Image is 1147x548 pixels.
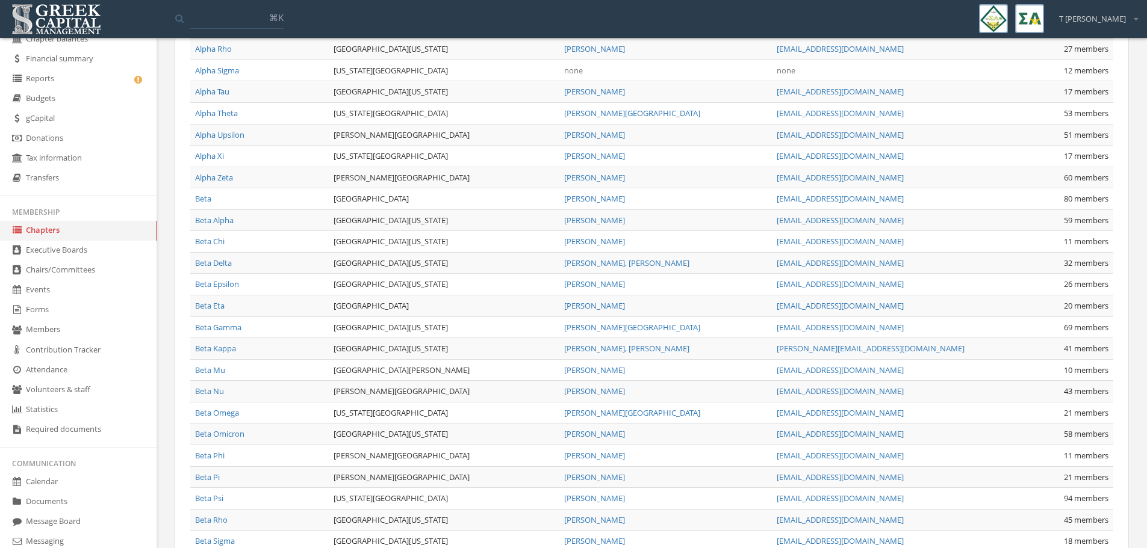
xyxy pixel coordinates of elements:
[1051,4,1138,25] div: T [PERSON_NAME]
[329,124,559,146] td: [PERSON_NAME][GEOGRAPHIC_DATA]
[564,535,625,546] a: [PERSON_NAME]
[329,466,559,488] td: [PERSON_NAME][GEOGRAPHIC_DATA]
[195,493,223,503] a: Beta Psi
[329,509,559,531] td: [GEOGRAPHIC_DATA][US_STATE]
[195,386,224,396] a: Beta Nu
[1064,535,1108,546] span: 18 members
[1064,493,1108,503] span: 94 members
[777,215,904,226] a: [EMAIL_ADDRESS][DOMAIN_NAME]
[564,279,625,289] a: [PERSON_NAME]
[1064,407,1108,418] span: 21 members
[269,11,284,23] span: ⌘K
[195,150,224,161] a: Alpha Xi
[329,359,559,381] td: [GEOGRAPHIC_DATA][PERSON_NAME]
[1064,43,1108,54] span: 27 members
[195,86,229,97] a: Alpha Tau
[777,365,904,375] a: [EMAIL_ADDRESS][DOMAIN_NAME]
[1064,86,1108,97] span: 17 members
[777,236,904,247] a: [EMAIL_ADDRESS][DOMAIN_NAME]
[1064,257,1108,268] span: 32 members
[564,386,625,396] a: [PERSON_NAME]
[1064,428,1108,439] span: 58 members
[195,193,211,204] a: Beta
[564,193,625,204] a: [PERSON_NAME]
[777,343,965,354] a: [PERSON_NAME][EMAIL_ADDRESS][DOMAIN_NAME]
[329,423,559,445] td: [GEOGRAPHIC_DATA][US_STATE]
[564,236,625,247] a: [PERSON_NAME]
[777,108,904,119] a: [EMAIL_ADDRESS][DOMAIN_NAME]
[329,338,559,360] td: [GEOGRAPHIC_DATA][US_STATE]
[1064,514,1108,525] span: 45 members
[329,167,559,188] td: [PERSON_NAME][GEOGRAPHIC_DATA]
[329,402,559,423] td: [US_STATE][GEOGRAPHIC_DATA]
[564,450,625,461] a: [PERSON_NAME]
[1064,343,1108,354] span: 41 members
[329,316,559,338] td: [GEOGRAPHIC_DATA][US_STATE]
[329,209,559,231] td: [GEOGRAPHIC_DATA][US_STATE]
[1064,215,1108,226] span: 59 members
[195,279,239,289] a: Beta Epsilon
[777,129,904,140] a: [EMAIL_ADDRESS][DOMAIN_NAME]
[564,172,625,183] a: [PERSON_NAME]
[777,257,904,268] a: [EMAIL_ADDRESS][DOMAIN_NAME]
[195,428,244,439] a: Beta Omicron
[195,215,234,226] a: Beta Alpha
[777,65,795,76] span: none
[195,129,244,140] a: Alpha Upsilon
[195,172,233,183] a: Alpha Zeta
[777,150,904,161] a: [EMAIL_ADDRESS][DOMAIN_NAME]
[195,365,225,375] a: Beta Mu
[329,102,559,124] td: [US_STATE][GEOGRAPHIC_DATA]
[564,43,625,54] a: [PERSON_NAME]
[1064,193,1108,204] span: 80 members
[1064,472,1108,482] span: 21 members
[777,172,904,183] a: [EMAIL_ADDRESS][DOMAIN_NAME]
[329,295,559,317] td: [GEOGRAPHIC_DATA]
[1064,386,1108,396] span: 43 members
[564,150,625,161] a: [PERSON_NAME]
[329,38,559,60] td: [GEOGRAPHIC_DATA][US_STATE]
[1064,450,1108,461] span: 11 members
[777,514,904,525] a: [EMAIL_ADDRESS][DOMAIN_NAME]
[777,535,904,546] a: [EMAIL_ADDRESS][DOMAIN_NAME]
[777,428,904,439] a: [EMAIL_ADDRESS][DOMAIN_NAME]
[1064,236,1108,247] span: 11 members
[329,252,559,274] td: [GEOGRAPHIC_DATA][US_STATE]
[564,493,625,503] a: [PERSON_NAME]
[777,493,904,503] a: [EMAIL_ADDRESS][DOMAIN_NAME]
[195,322,241,333] a: Beta Gamma
[564,300,625,311] a: [PERSON_NAME]
[564,472,625,482] a: [PERSON_NAME]
[564,65,583,76] span: none
[195,300,225,311] a: Beta Eta
[777,43,904,54] a: [EMAIL_ADDRESS][DOMAIN_NAME]
[329,81,559,103] td: [GEOGRAPHIC_DATA][US_STATE]
[195,472,220,482] a: Beta Pi
[1064,322,1108,333] span: 69 members
[195,514,228,525] a: Beta Rho
[329,188,559,210] td: [GEOGRAPHIC_DATA]
[777,279,904,289] a: [EMAIL_ADDRESS][DOMAIN_NAME]
[195,108,238,119] a: Alpha Theta
[195,535,235,546] a: Beta Sigma
[564,257,689,268] a: [PERSON_NAME], [PERSON_NAME]
[564,428,625,439] a: [PERSON_NAME]
[777,300,904,311] a: [EMAIL_ADDRESS][DOMAIN_NAME]
[777,407,904,418] a: [EMAIL_ADDRESS][DOMAIN_NAME]
[1064,365,1108,375] span: 10 members
[329,146,559,167] td: [US_STATE][GEOGRAPHIC_DATA]
[1064,279,1108,289] span: 26 members
[777,450,904,461] a: [EMAIL_ADDRESS][DOMAIN_NAME]
[195,257,232,268] a: Beta Delta
[777,86,904,97] a: [EMAIL_ADDRESS][DOMAIN_NAME]
[195,43,232,54] a: Alpha Rho
[564,343,689,354] a: [PERSON_NAME], [PERSON_NAME]
[1064,150,1108,161] span: 17 members
[195,343,236,354] a: Beta Kappa
[564,365,625,375] a: [PERSON_NAME]
[329,231,559,253] td: [GEOGRAPHIC_DATA][US_STATE]
[329,488,559,510] td: [US_STATE][GEOGRAPHIC_DATA]
[1059,13,1126,25] span: T [PERSON_NAME]
[777,472,904,482] a: [EMAIL_ADDRESS][DOMAIN_NAME]
[1064,300,1108,311] span: 20 members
